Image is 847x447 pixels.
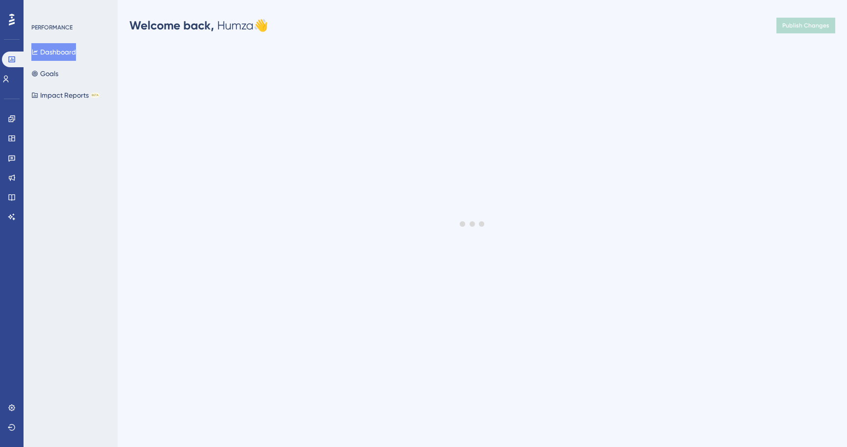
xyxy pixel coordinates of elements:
[31,65,58,82] button: Goals
[129,18,268,33] div: Humza 👋
[31,24,73,31] div: PERFORMANCE
[91,93,100,98] div: BETA
[776,18,835,33] button: Publish Changes
[782,22,829,29] span: Publish Changes
[31,43,76,61] button: Dashboard
[129,18,214,32] span: Welcome back,
[31,86,100,104] button: Impact ReportsBETA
